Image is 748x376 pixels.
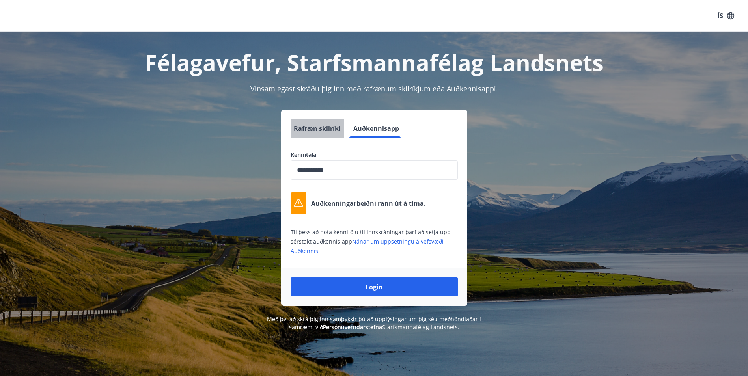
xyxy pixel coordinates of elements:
button: Rafræn skilríki [291,119,344,138]
p: Auðkenningarbeiðni rann út á tíma. [311,199,426,208]
button: Login [291,277,458,296]
label: Kennitala [291,151,458,159]
span: Með því að skrá þig inn samþykkir þú að upplýsingar um þig séu meðhöndlaðar í samræmi við Starfsm... [267,315,481,331]
span: Til þess að nota kennitölu til innskráningar þarf að setja upp sérstakt auðkennis app [291,228,451,255]
span: Vinsamlegast skráðu þig inn með rafrænum skilríkjum eða Auðkennisappi. [250,84,498,93]
h1: Félagavefur, Starfsmannafélag Landsnets [100,47,649,77]
a: Nánar um uppsetningu á vefsvæði Auðkennis [291,238,444,255]
a: Persónuverndarstefna [323,323,382,331]
button: ÍS [713,9,739,23]
button: Auðkennisapp [350,119,402,138]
